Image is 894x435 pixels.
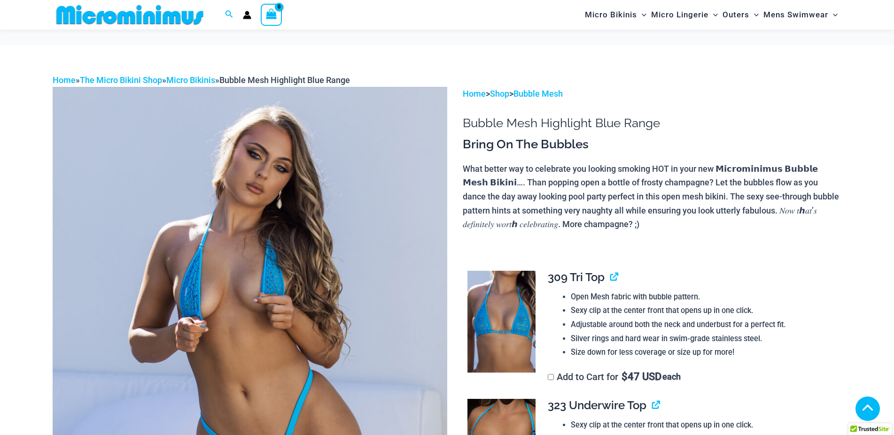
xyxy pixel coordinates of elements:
span: 47 USD [622,372,661,382]
a: Home [463,89,486,99]
span: » » » [53,75,350,85]
span: 309 Tri Top [548,270,605,284]
span: Mens Swimwear [763,3,828,27]
li: Size down for less coverage or size up for more! [571,345,834,359]
a: Home [53,75,76,85]
img: MM SHOP LOGO FLAT [53,4,207,25]
a: Mens SwimwearMenu ToggleMenu Toggle [761,3,840,27]
input: Add to Cart for$47 USD each [548,374,554,380]
span: Menu Toggle [749,3,759,27]
a: Micro LingerieMenu ToggleMenu Toggle [649,3,720,27]
li: Sexy clip at the center front that opens up in one click. [571,418,834,432]
li: Sexy clip at the center front that opens up in one click. [571,304,834,318]
span: Menu Toggle [828,3,838,27]
a: Account icon link [243,11,251,19]
li: Adjustable around both the neck and underbust for a perfect fit. [571,318,834,332]
a: The Micro Bikini Shop [80,75,162,85]
p: What better way to celebrate you looking smoking HOT in your new 𝗠𝗶𝗰𝗿𝗼𝗺𝗶𝗻𝗶𝗺𝘂𝘀 𝗕𝘂𝗯𝗯𝗹𝗲 𝗠𝗲𝘀𝗵 𝗕𝗶𝗸𝗶𝗻𝗶…... [463,162,841,232]
span: Outers [723,3,749,27]
span: Micro Bikinis [585,3,637,27]
p: > > [463,87,841,101]
a: Search icon link [225,9,233,21]
a: OutersMenu ToggleMenu Toggle [720,3,761,27]
span: $ [622,371,628,382]
li: Open Mesh fabric with bubble pattern. [571,290,834,304]
a: Micro Bikinis [166,75,215,85]
a: Shop [490,89,509,99]
span: Bubble Mesh Highlight Blue Range [219,75,350,85]
li: Silver rings and hard wear in swim-grade stainless steel. [571,332,834,346]
h1: Bubble Mesh Highlight Blue Range [463,116,841,130]
nav: Site Navigation [581,1,842,28]
label: Add to Cart for [548,371,681,382]
a: View Shopping Cart, empty [261,4,282,25]
img: Bubble Mesh Highlight Blue 309 Tri Top 4 [467,271,536,373]
span: Menu Toggle [637,3,646,27]
span: 323 Underwire Top [548,398,646,412]
span: each [662,372,681,382]
h3: Bring On The Bubbles [463,137,841,153]
span: Menu Toggle [708,3,718,27]
a: Micro BikinisMenu ToggleMenu Toggle [583,3,649,27]
a: Bubble Mesh [513,89,563,99]
span: Micro Lingerie [651,3,708,27]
